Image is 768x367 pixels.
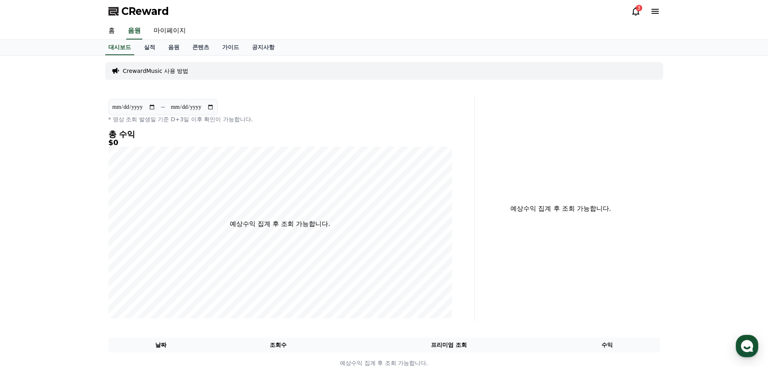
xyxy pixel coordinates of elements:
[147,23,192,39] a: 마이페이지
[631,6,641,16] a: 3
[108,115,452,123] p: * 영상 조회 발생일 기준 D+3일 이후 확인이 가능합니다.
[108,130,452,139] h4: 총 수익
[121,5,169,18] span: CReward
[246,40,281,55] a: 공지사항
[162,40,186,55] a: 음원
[108,5,169,18] a: CReward
[123,67,189,75] a: CrewardMusic 사용 방법
[102,23,121,39] a: 홈
[108,338,214,352] th: 날짜
[186,40,216,55] a: 콘텐츠
[481,204,641,214] p: 예상수익 집계 후 조회 가능합니다.
[216,40,246,55] a: 가이드
[126,23,142,39] a: 음원
[105,40,134,55] a: 대시보드
[108,139,452,147] h5: $0
[636,5,642,11] div: 3
[230,219,330,229] p: 예상수익 집계 후 조회 가능합니다.
[343,338,555,352] th: 프리미엄 조회
[213,338,343,352] th: 조회수
[555,338,660,352] th: 수익
[160,102,166,112] p: ~
[137,40,162,55] a: 실적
